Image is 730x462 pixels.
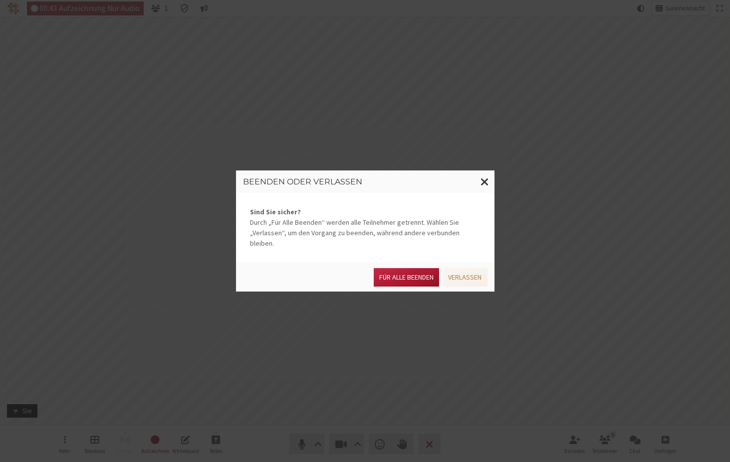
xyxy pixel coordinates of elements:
button: Verlassen [443,268,487,287]
h3: Beenden oder verlassen [243,177,487,186]
button: Für alle Beenden [374,268,439,287]
div: Durch „Für Alle Beenden“ werden alle Teilnehmer getrennt. Wählen Sie „Verlassen“, um den Vorgang ... [236,193,494,263]
button: Fenster schließen [475,170,494,193]
strong: Sind Sie sicher? [250,207,481,217]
